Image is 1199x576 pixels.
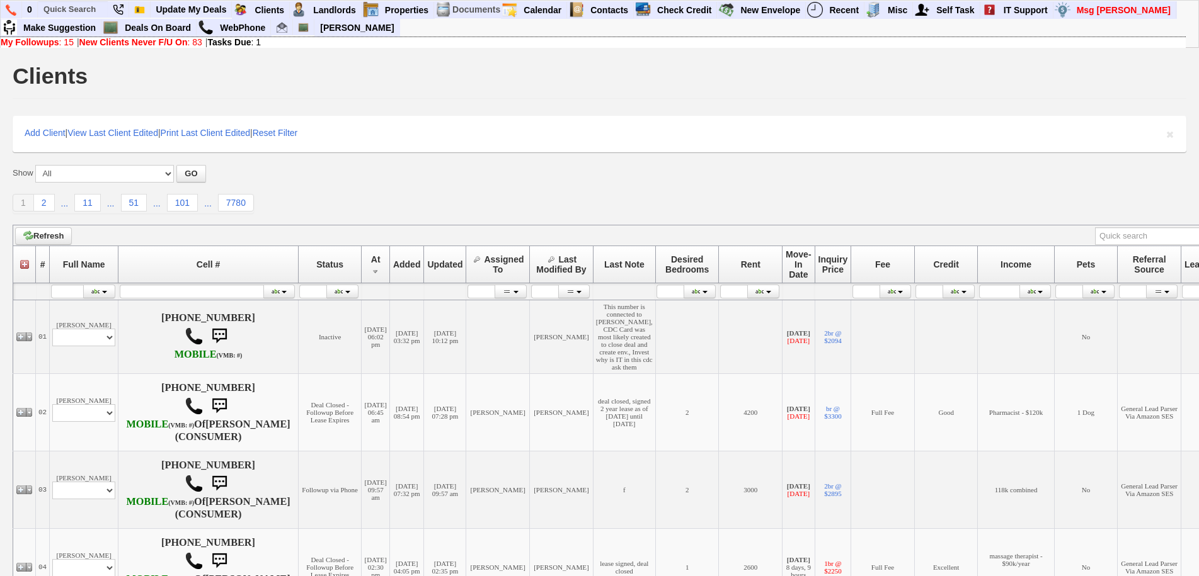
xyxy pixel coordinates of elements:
a: 101 [167,194,198,212]
b: [DATE] [787,405,810,412]
a: Landlords [308,2,362,18]
a: 1 [13,194,34,212]
img: call.png [185,474,204,493]
td: [DATE] 07:32 pm [389,451,424,528]
a: Check Credit [652,2,717,18]
span: At [371,254,381,264]
img: docs.png [435,2,451,18]
td: This number is connected to [PERSON_NAME], CDC Card was most likely created to close deal and cre... [593,300,655,373]
font: MOBILE [175,349,217,360]
a: 1br @ $2250 [824,560,842,575]
td: 1 Dog [1054,373,1118,451]
img: phone22.png [113,4,123,15]
img: sms.png [207,471,232,496]
span: Cell # [197,259,220,269]
a: Deals On Board [120,20,197,36]
a: ... [101,195,121,212]
img: recent.png [807,2,823,18]
td: [DATE] 09:57 am [362,451,389,528]
span: Move-In Date [786,249,811,280]
td: [PERSON_NAME] [466,373,530,451]
img: contact.png [568,2,584,18]
td: 01 [36,300,50,373]
td: General Lead Parser Via Amazon SES [1118,451,1181,528]
a: 2br @ $2895 [824,482,842,497]
img: call.png [198,20,214,35]
span: Pets [1077,259,1096,269]
span: Last Note [604,259,645,269]
font: Msg [PERSON_NAME] [1077,5,1171,15]
td: [DATE] 06:45 am [362,373,389,451]
img: creditreport.png [635,2,651,18]
img: clients.png [232,2,248,18]
td: f [593,451,655,528]
td: 118k combined [978,451,1054,528]
a: Properties [380,2,434,18]
a: 0 [22,1,38,18]
span: Fee [875,259,890,269]
img: landlord.png [291,2,307,18]
b: Tasks Due [208,37,251,47]
img: sms.png [207,393,232,419]
a: New Clients Never F/U On: 83 [79,37,202,47]
td: [DATE] 07:28 pm [424,373,466,451]
span: Status [316,259,343,269]
td: [PERSON_NAME] [530,451,594,528]
td: 2 [655,373,719,451]
a: 2 [34,194,55,212]
a: [PERSON_NAME] [315,20,399,36]
img: chalkboard.png [103,20,118,35]
b: My Followups [1,37,59,47]
a: Clients [250,2,290,18]
td: [PERSON_NAME] [50,451,118,528]
div: | | [1,37,1186,47]
span: Referral Source [1133,254,1166,274]
span: Income [1001,259,1031,269]
td: General Lead Parser Via Amazon SES [1118,373,1181,451]
td: [DATE] 10:12 pm [424,300,466,373]
b: AT&T Wireless [175,349,243,360]
a: ... [55,195,75,212]
a: 11 [74,194,101,212]
img: call.png [185,397,204,415]
a: Add Client [25,128,66,138]
font: (VMB: #) [168,499,194,506]
font: (VMB: #) [168,422,194,429]
a: Self Task [931,2,980,18]
font: (VMB: #) [217,352,243,359]
h4: [PHONE_NUMBER] Of (CONSUMER) [121,460,295,520]
h1: Clients [13,65,88,88]
font: MOBILE [126,419,168,430]
a: My Followups: 15 [1,37,74,47]
span: Assigned To [484,254,524,274]
td: Deal Closed - Followup Before Lease Expires [298,373,362,451]
button: GO [176,165,205,183]
a: Update My Deals [151,1,232,18]
img: call.png [185,551,204,570]
a: Contacts [585,2,634,18]
td: Pharmacist - $120k [978,373,1054,451]
span: Rent [741,259,760,269]
img: su2.jpg [1,20,17,35]
td: Followup via Phone [298,451,362,528]
td: deal closed, signed 2 year lease as of [DATE] until [DATE] [593,373,655,451]
span: Added [393,259,421,269]
td: Full Fee [851,373,915,451]
a: Msg [PERSON_NAME] [1072,2,1176,18]
b: T-Mobile USA, Inc. [126,496,194,507]
td: 4200 [719,373,783,451]
td: [PERSON_NAME] [50,300,118,373]
td: Inactive [298,300,362,373]
a: Tasks Due: 1 [208,37,261,47]
img: officebldg.png [866,2,881,18]
img: phone.png [6,4,16,16]
img: money.png [1055,2,1070,18]
a: ... [147,195,167,212]
span: Desired Bedrooms [665,254,709,274]
td: 02 [36,373,50,451]
a: 51 [121,194,147,212]
font: [DATE] [788,412,810,420]
font: [DATE] [788,337,810,344]
img: myadd.png [914,2,930,18]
